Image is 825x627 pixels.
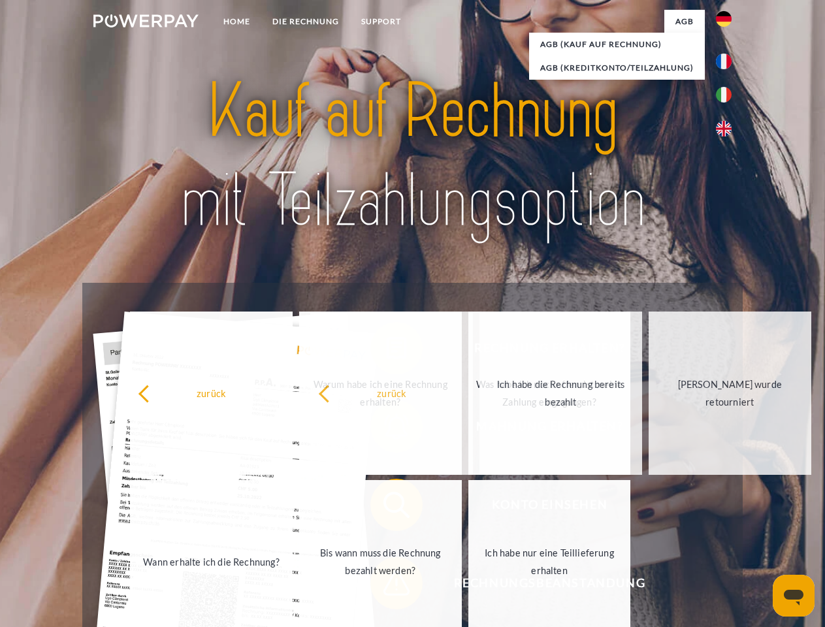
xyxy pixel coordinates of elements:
[664,10,705,33] a: agb
[529,56,705,80] a: AGB (Kreditkonto/Teilzahlung)
[487,376,634,411] div: Ich habe die Rechnung bereits bezahlt
[716,121,732,137] img: en
[138,553,285,570] div: Wann erhalte ich die Rechnung?
[93,14,199,27] img: logo-powerpay-white.svg
[350,10,412,33] a: SUPPORT
[529,33,705,56] a: AGB (Kauf auf Rechnung)
[656,376,803,411] div: [PERSON_NAME] wurde retourniert
[125,63,700,250] img: title-powerpay_de.svg
[318,384,465,402] div: zurück
[716,87,732,103] img: it
[261,10,350,33] a: DIE RECHNUNG
[212,10,261,33] a: Home
[716,54,732,69] img: fr
[307,544,454,579] div: Bis wann muss die Rechnung bezahlt werden?
[773,575,815,617] iframe: Schaltfläche zum Öffnen des Messaging-Fensters
[716,11,732,27] img: de
[138,384,285,402] div: zurück
[476,544,623,579] div: Ich habe nur eine Teillieferung erhalten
